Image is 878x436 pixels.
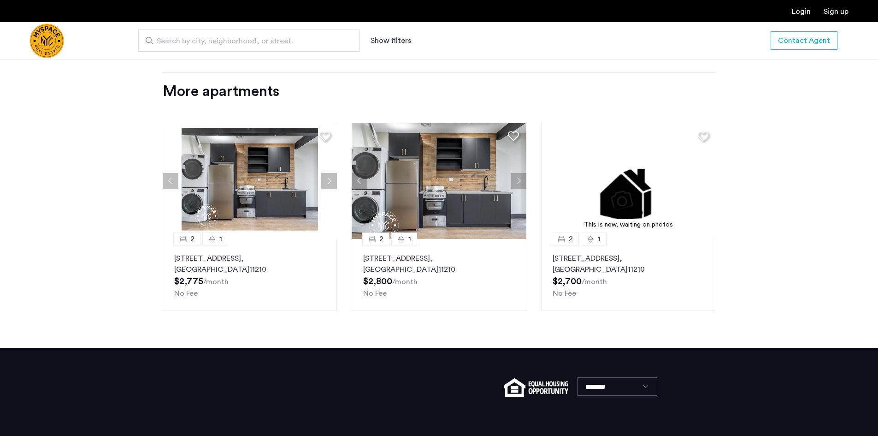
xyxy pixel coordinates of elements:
sub: /month [582,278,607,286]
span: $2,800 [363,277,392,286]
img: a8b926f1-9a91-4e5e-b036-feb4fe78ee5d_638695416322525001.jpeg [163,123,337,239]
a: Login [792,8,811,15]
iframe: chat widget [839,399,869,427]
span: 1 [408,233,411,245]
p: [STREET_ADDRESS] 11210 [363,253,515,275]
a: 21[STREET_ADDRESS], [GEOGRAPHIC_DATA]11210No Fee [541,239,716,311]
span: 2 [379,233,383,245]
a: This is new, waiting on photos [541,123,716,239]
span: $2,775 [174,277,203,286]
span: No Fee [363,290,387,297]
a: Registration [824,8,849,15]
span: No Fee [174,290,198,297]
span: 2 [569,233,573,245]
sub: /month [203,278,229,286]
img: a8b926f1-9a91-4e5e-b036-feb4fe78ee5d_638695418047427118.jpeg [352,123,526,239]
div: More apartments [163,82,716,101]
div: This is new, waiting on photos [546,220,711,230]
button: Next apartment [321,173,337,189]
img: equal-housing.png [504,378,568,397]
sub: /month [392,278,418,286]
a: 21[STREET_ADDRESS], [GEOGRAPHIC_DATA]11210No Fee [352,239,526,311]
span: 1 [219,233,222,245]
img: 1.gif [541,123,716,239]
span: 2 [190,233,194,245]
a: Cazamio Logo [29,24,64,58]
span: Contact Agent [778,35,830,46]
select: Language select [577,377,657,396]
span: 1 [598,233,601,245]
p: [STREET_ADDRESS] 11210 [174,253,326,275]
button: Previous apartment [163,173,178,189]
button: Next apartment [511,173,526,189]
a: 21[STREET_ADDRESS], [GEOGRAPHIC_DATA]11210No Fee [163,239,337,311]
button: button [771,31,837,50]
span: $2,700 [553,277,582,286]
span: Search by city, neighborhood, or street. [157,36,334,47]
button: Previous apartment [352,173,367,189]
p: [STREET_ADDRESS] 11210 [553,253,704,275]
button: Show or hide filters [371,35,411,46]
span: No Fee [553,290,576,297]
input: Apartment Search [138,30,359,52]
img: logo [29,24,64,58]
